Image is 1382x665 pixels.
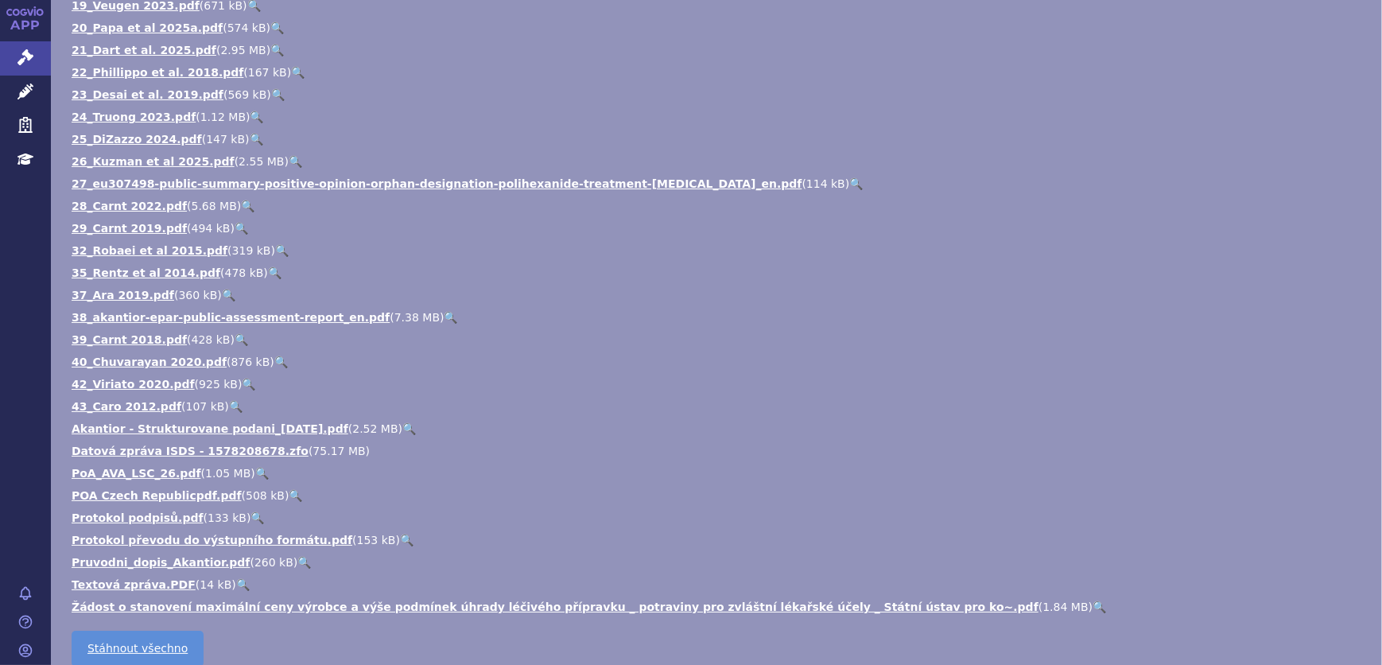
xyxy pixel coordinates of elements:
[254,556,293,569] span: 260 kB
[72,154,1366,169] li: ( )
[289,155,302,168] a: 🔍
[250,111,264,123] a: 🔍
[270,21,284,34] a: 🔍
[227,21,266,34] span: 574 kB
[72,64,1366,80] li: ( )
[72,133,202,146] a: 25_DiZazzo 2024.pdf
[255,467,269,480] a: 🔍
[200,111,246,123] span: 1.12 MB
[72,445,309,457] a: Datová zpráva ISDS - 1578208678.zfo
[72,87,1366,103] li: ( )
[72,309,1366,325] li: ( )
[72,177,802,190] a: 27_eu307498-public-summary-positive-opinion-orphan-designation-polihexanide-treatment-[MEDICAL_DA...
[72,66,243,79] a: 22_Phillippo et al. 2018.pdf
[206,133,245,146] span: 147 kB
[72,489,242,502] a: POA Czech Republicpdf.pdf
[250,511,264,524] a: 🔍
[72,200,187,212] a: 28_Carnt 2022.pdf
[72,378,195,391] a: 42_Viriato 2020.pdf
[297,556,311,569] a: 🔍
[268,266,281,279] a: 🔍
[72,266,220,279] a: 35_Rentz et al 2014.pdf
[192,200,237,212] span: 5.68 MB
[72,599,1366,615] li: ( )
[72,111,196,123] a: 24_Truong 2023.pdf
[72,511,204,524] a: Protokol podpisů.pdf
[72,577,1366,593] li: ( )
[72,601,1038,613] a: Žádost o stanovení maximální ceny výrobce a výše podmínek úhrady léčivého přípravku _ potraviny p...
[72,443,1366,459] li: ( )
[72,532,1366,548] li: ( )
[72,44,216,56] a: 21_Dart et al. 2025.pdf
[72,88,223,101] a: 23_Desai et al. 2019.pdf
[352,422,398,435] span: 2.52 MB
[72,289,174,301] a: 37_Ara 2019.pdf
[225,266,264,279] span: 478 kB
[291,66,305,79] a: 🔍
[229,400,243,413] a: 🔍
[235,333,248,346] a: 🔍
[72,176,1366,192] li: ( )
[72,332,1366,348] li: ( )
[246,489,285,502] span: 508 kB
[274,356,288,368] a: 🔍
[72,244,227,257] a: 32_Robaei et al 2015.pdf
[192,333,231,346] span: 428 kB
[208,511,247,524] span: 133 kB
[72,465,1366,481] li: ( )
[72,109,1366,125] li: ( )
[72,356,227,368] a: 40_Chuvarayan 2020.pdf
[72,488,1366,504] li: ( )
[400,534,413,546] a: 🔍
[192,222,231,235] span: 494 kB
[72,222,187,235] a: 29_Carnt 2019.pdf
[72,287,1366,303] li: ( )
[72,42,1366,58] li: ( )
[72,220,1366,236] li: ( )
[242,378,255,391] a: 🔍
[72,400,181,413] a: 43_Caro 2012.pdf
[313,445,365,457] span: 75.17 MB
[72,554,1366,570] li: ( )
[289,489,302,502] a: 🔍
[248,66,287,79] span: 167 kB
[72,311,390,324] a: 38_akantior-epar-public-assessment-report_en.pdf
[72,20,1366,36] li: ( )
[178,289,217,301] span: 360 kB
[235,222,248,235] a: 🔍
[72,376,1366,392] li: ( )
[227,88,266,101] span: 569 kB
[275,244,289,257] a: 🔍
[72,399,1366,414] li: ( )
[200,578,231,591] span: 14 kB
[402,422,416,435] a: 🔍
[250,133,263,146] a: 🔍
[72,534,352,546] a: Protokol převodu do výstupního formátu.pdf
[1093,601,1106,613] a: 🔍
[72,467,201,480] a: PoA_AVA_LSC_26.pdf
[205,467,250,480] span: 1.05 MB
[72,198,1366,214] li: ( )
[72,556,250,569] a: Pruvodni_dopis_Akantior.pdf
[72,265,1366,281] li: ( )
[357,534,396,546] span: 153 kB
[239,155,284,168] span: 2.55 MB
[72,243,1366,259] li: ( )
[232,244,271,257] span: 319 kB
[270,44,284,56] a: 🔍
[72,131,1366,147] li: ( )
[72,510,1366,526] li: ( )
[236,578,250,591] a: 🔍
[1042,601,1088,613] span: 1.84 MB
[271,88,285,101] a: 🔍
[444,311,458,324] a: 🔍
[199,378,238,391] span: 925 kB
[849,177,863,190] a: 🔍
[222,289,235,301] a: 🔍
[72,578,196,591] a: Textová zpráva.PDF
[186,400,225,413] span: 107 kB
[72,333,187,346] a: 39_Carnt 2018.pdf
[231,356,270,368] span: 876 kB
[72,21,223,34] a: 20_Papa et al 2025a.pdf
[72,422,348,435] a: Akantior - Strukturovane podani_[DATE].pdf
